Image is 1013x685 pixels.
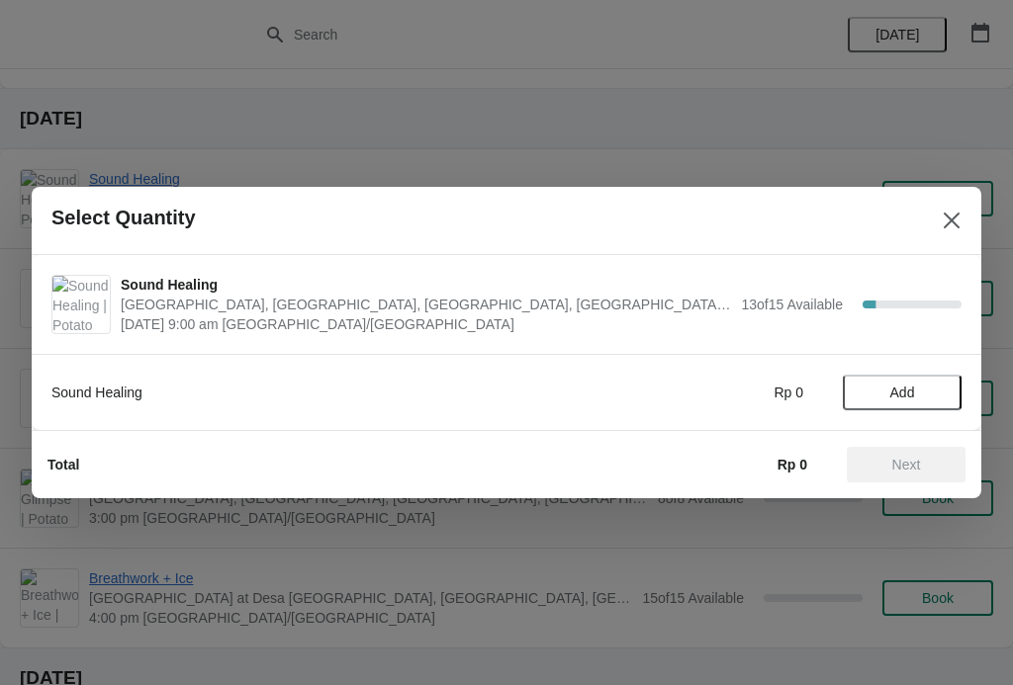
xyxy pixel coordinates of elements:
strong: Rp 0 [778,457,807,472]
button: Close [934,203,969,238]
span: Sound Healing [121,275,731,295]
div: Rp 0 [625,383,803,402]
img: Sound Healing | Potato Head Suites & Studios, Jalan Petitenget, Seminyak, Badung Regency, Bali, I... [52,276,110,333]
span: [DATE] 9:00 am [GEOGRAPHIC_DATA]/[GEOGRAPHIC_DATA] [121,314,731,334]
div: Sound Healing [51,383,586,402]
span: 13 of 15 Available [741,297,843,312]
span: Add [890,385,915,400]
strong: Total [47,457,79,472]
h2: Select Quantity [51,207,196,229]
span: [GEOGRAPHIC_DATA], [GEOGRAPHIC_DATA], [GEOGRAPHIC_DATA], [GEOGRAPHIC_DATA], [GEOGRAPHIC_DATA] [121,295,731,314]
button: Add [843,375,962,410]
